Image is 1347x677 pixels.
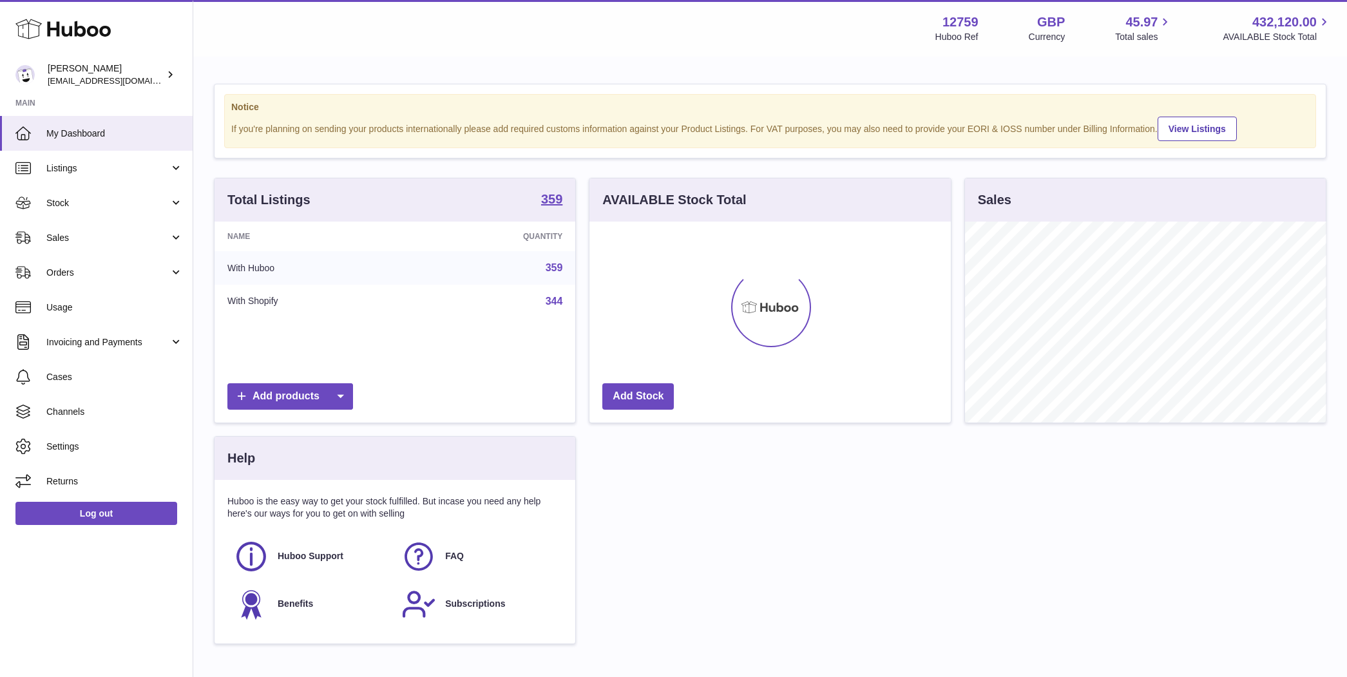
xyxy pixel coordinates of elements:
span: Orders [46,267,169,279]
span: 45.97 [1125,14,1158,31]
strong: GBP [1037,14,1065,31]
span: Total sales [1115,31,1172,43]
img: sofiapanwar@unndr.com [15,65,35,84]
strong: Notice [231,101,1309,113]
a: 359 [546,262,563,273]
span: Returns [46,475,183,488]
div: If you're planning on sending your products internationally please add required customs informati... [231,115,1309,141]
span: [EMAIL_ADDRESS][DOMAIN_NAME] [48,75,189,86]
span: Cases [46,371,183,383]
span: Usage [46,301,183,314]
span: Benefits [278,598,313,610]
span: AVAILABLE Stock Total [1223,31,1332,43]
a: Benefits [234,587,388,622]
span: 432,120.00 [1252,14,1317,31]
span: Channels [46,406,183,418]
span: FAQ [445,550,464,562]
span: Huboo Support [278,550,343,562]
th: Name [215,222,409,251]
td: With Shopify [215,285,409,318]
th: Quantity [409,222,575,251]
div: Currency [1029,31,1065,43]
span: My Dashboard [46,128,183,140]
span: Sales [46,232,169,244]
a: Huboo Support [234,539,388,574]
span: Invoicing and Payments [46,336,169,348]
a: FAQ [401,539,556,574]
a: Add Stock [602,383,674,410]
h3: AVAILABLE Stock Total [602,191,746,209]
a: 45.97 Total sales [1115,14,1172,43]
a: 359 [541,193,562,208]
span: Subscriptions [445,598,505,610]
td: With Huboo [215,251,409,285]
a: View Listings [1158,117,1237,141]
a: 344 [546,296,563,307]
a: Add products [227,383,353,410]
a: Subscriptions [401,587,556,622]
a: 432,120.00 AVAILABLE Stock Total [1223,14,1332,43]
span: Stock [46,197,169,209]
span: Settings [46,441,183,453]
h3: Help [227,450,255,467]
h3: Sales [978,191,1011,209]
strong: 12759 [942,14,979,31]
h3: Total Listings [227,191,310,209]
div: Huboo Ref [935,31,979,43]
strong: 359 [541,193,562,205]
a: Log out [15,502,177,525]
span: Listings [46,162,169,175]
div: [PERSON_NAME] [48,62,164,87]
p: Huboo is the easy way to get your stock fulfilled. But incase you need any help here's our ways f... [227,495,562,520]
